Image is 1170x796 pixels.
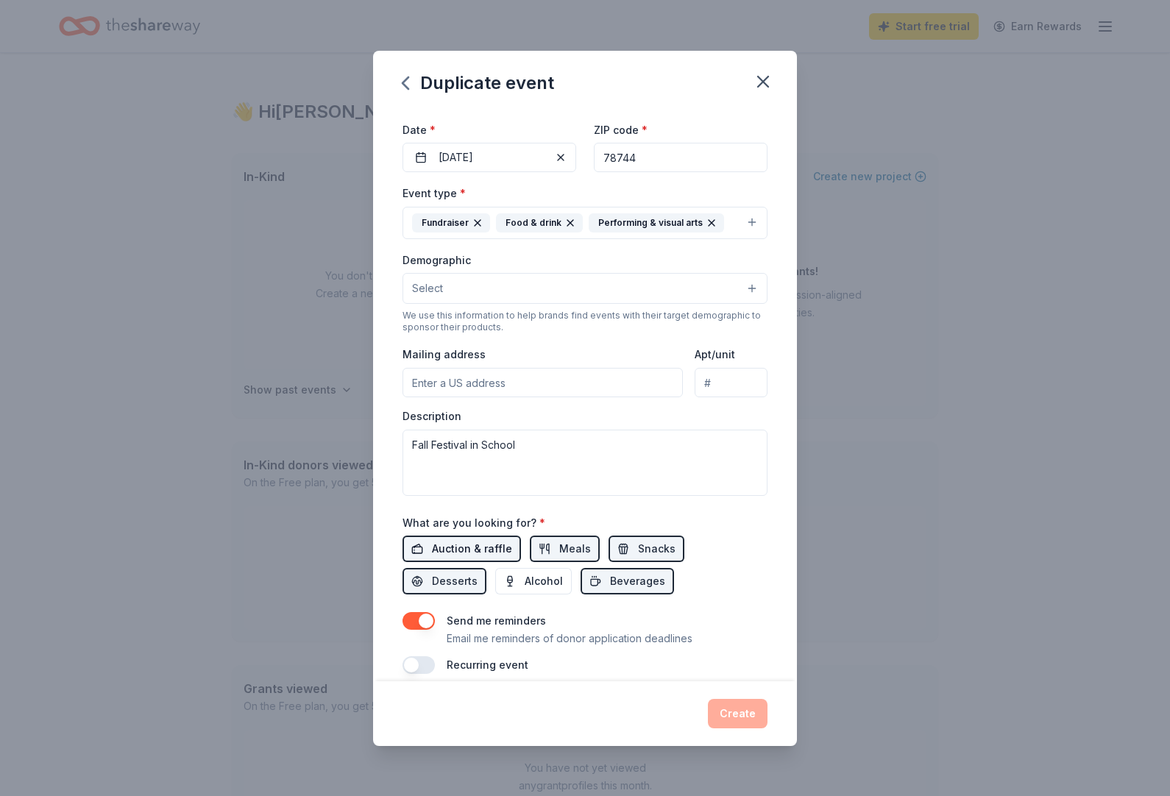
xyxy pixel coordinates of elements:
[412,213,490,232] div: Fundraiser
[403,409,461,424] label: Description
[403,347,486,362] label: Mailing address
[432,540,512,558] span: Auction & raffle
[447,658,528,671] label: Recurring event
[403,253,471,268] label: Demographic
[495,568,572,594] button: Alcohol
[695,347,735,362] label: Apt/unit
[447,630,692,647] p: Email me reminders of donor application deadlines
[559,540,591,558] span: Meals
[403,186,466,201] label: Event type
[609,536,684,562] button: Snacks
[403,273,767,304] button: Select
[403,71,554,95] div: Duplicate event
[403,430,767,496] textarea: Fall Festival in School
[403,368,683,397] input: Enter a US address
[610,572,665,590] span: Beverages
[594,143,767,172] input: 12345 (U.S. only)
[403,536,521,562] button: Auction & raffle
[447,614,546,627] label: Send me reminders
[589,213,724,232] div: Performing & visual arts
[403,310,767,333] div: We use this information to help brands find events with their target demographic to sponsor their...
[581,568,674,594] button: Beverages
[403,123,576,138] label: Date
[530,536,600,562] button: Meals
[403,207,767,239] button: FundraiserFood & drinkPerforming & visual arts
[403,143,576,172] button: [DATE]
[594,123,648,138] label: ZIP code
[432,572,478,590] span: Desserts
[412,280,443,297] span: Select
[496,213,583,232] div: Food & drink
[695,368,767,397] input: #
[525,572,563,590] span: Alcohol
[403,568,486,594] button: Desserts
[638,540,676,558] span: Snacks
[403,516,545,530] label: What are you looking for?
